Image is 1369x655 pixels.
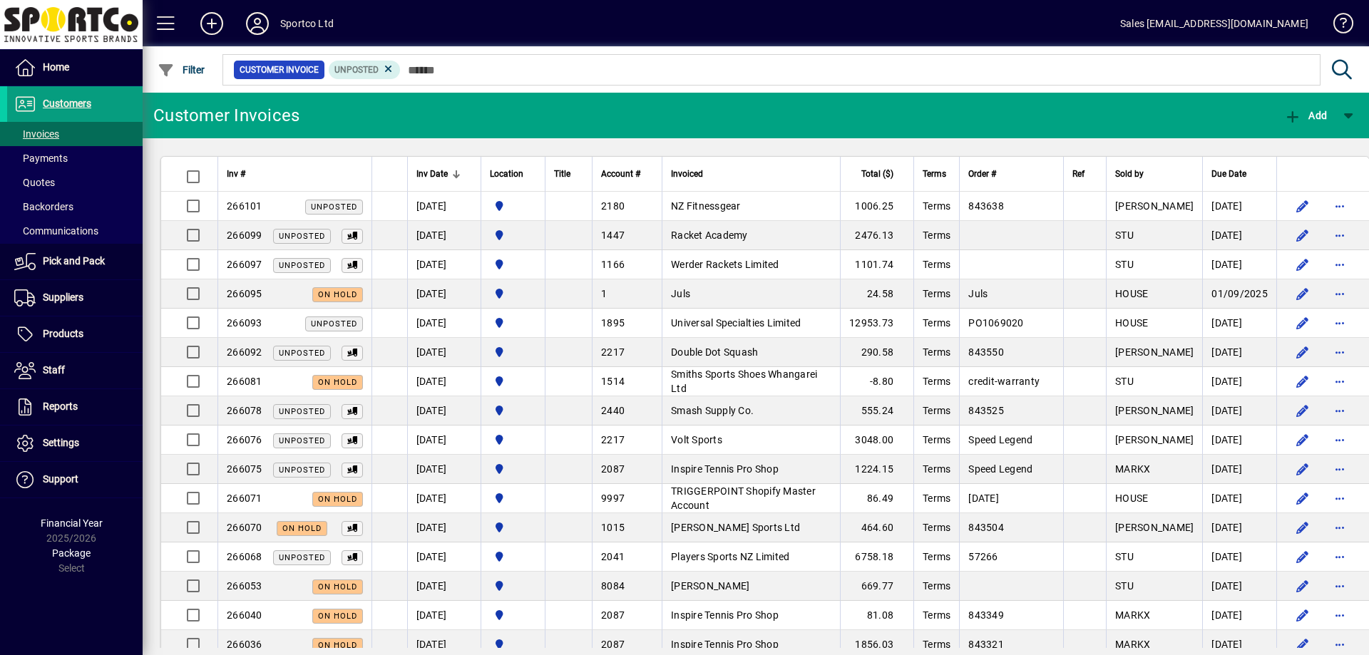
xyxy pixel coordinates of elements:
td: [DATE] [1202,426,1276,455]
span: [PERSON_NAME] [1115,434,1194,445]
td: [DATE] [1202,455,1276,484]
span: Smash Supply Co. [671,405,754,416]
span: On hold [318,612,357,621]
span: 266040 [227,609,262,621]
span: Terms [923,580,950,592]
span: On hold [318,495,357,504]
span: Unposted [279,261,325,270]
span: Reports [43,401,78,412]
td: [DATE] [407,338,481,367]
span: 266075 [227,463,262,475]
span: Sportco Ltd Warehouse [490,198,536,214]
button: Edit [1291,428,1314,451]
span: [PERSON_NAME] [671,580,749,592]
span: Sportco Ltd Warehouse [490,549,536,564]
button: More options [1328,253,1351,276]
td: [DATE] [407,279,481,309]
span: Unposted [334,65,379,75]
span: Terms [923,317,950,329]
div: Customer Invoices [153,104,299,127]
button: Edit [1291,224,1314,247]
div: Ref [1072,166,1097,182]
div: Sales [EMAIL_ADDRESS][DOMAIN_NAME] [1120,12,1308,35]
span: HOUSE [1115,317,1148,329]
span: Terms [923,166,946,182]
span: Terms [923,405,950,416]
span: Ref [1072,166,1085,182]
span: Settings [43,437,79,448]
span: [PERSON_NAME] [1115,405,1194,416]
span: Invoices [14,128,59,140]
td: [DATE] [1202,601,1276,630]
span: Location [490,166,523,182]
span: 9997 [601,492,625,504]
span: STU [1115,551,1134,562]
td: 2476.13 [840,221,913,250]
button: Edit [1291,341,1314,363]
span: Unposted [311,202,357,212]
div: Sportco Ltd [280,12,334,35]
span: Sold by [1115,166,1144,182]
td: [DATE] [407,250,481,279]
span: Products [43,328,83,339]
td: 24.58 [840,279,913,309]
span: 266101 [227,200,262,212]
span: 1 [601,288,607,299]
span: STU [1115,376,1134,387]
span: 2087 [601,463,625,475]
button: Edit [1291,282,1314,305]
td: [DATE] [407,309,481,338]
div: Inv # [227,166,363,182]
span: Add [1284,110,1327,121]
a: Products [7,316,143,352]
span: On hold [282,524,322,533]
span: Unposted [279,349,325,358]
span: Terms [923,200,950,212]
button: More options [1328,195,1351,217]
td: [DATE] [407,513,481,542]
td: -8.80 [840,367,913,396]
span: Unposted [279,232,325,241]
div: Sold by [1115,166,1194,182]
span: Sportco Ltd Warehouse [490,227,536,243]
span: Terms [923,463,950,475]
button: More options [1328,604,1351,626]
span: 2087 [601,639,625,650]
a: Staff [7,353,143,388]
span: Terms [923,609,950,621]
button: Add [189,11,235,36]
span: Terms [923,639,950,650]
button: Edit [1291,399,1314,422]
td: [DATE] [407,426,481,455]
button: More options [1328,458,1351,480]
span: Sportco Ltd Warehouse [490,315,536,331]
td: 01/09/2025 [1202,279,1276,309]
span: 266078 [227,405,262,416]
span: 266070 [227,522,262,533]
span: [DATE] [968,492,999,504]
span: On hold [318,378,357,387]
span: [PERSON_NAME] [1115,522,1194,533]
span: [PERSON_NAME] [1115,200,1194,212]
div: Invoiced [671,166,831,182]
span: PO1069020 [968,317,1023,329]
span: 2217 [601,434,625,445]
td: [DATE] [1202,572,1276,601]
span: Invoiced [671,166,703,182]
span: STU [1115,229,1134,241]
span: On hold [318,582,357,592]
span: 266081 [227,376,262,387]
button: Edit [1291,604,1314,626]
span: TRIGGERPOINT Shopify Master Account [671,485,816,511]
td: [DATE] [407,367,481,396]
span: Payments [14,153,68,164]
span: Inspire Tennis Pro Shop [671,463,779,475]
span: Terms [923,434,950,445]
button: Edit [1291,458,1314,480]
span: Juls [671,288,690,299]
button: Edit [1291,195,1314,217]
span: Speed Legend [968,434,1032,445]
span: 266095 [227,288,262,299]
td: 81.08 [840,601,913,630]
span: Sportco Ltd Warehouse [490,607,536,623]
